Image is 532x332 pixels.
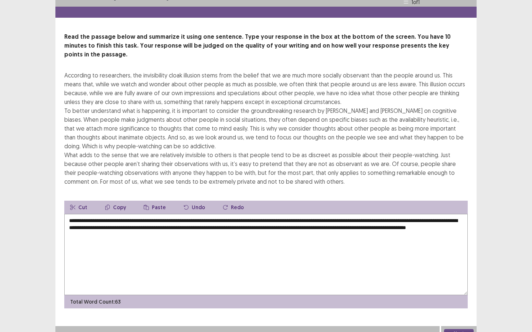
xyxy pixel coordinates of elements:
[64,201,93,214] button: Cut
[70,298,121,306] p: Total Word Count: 63
[64,71,468,186] div: According to researchers, the invisibility cloak illusion stems from the belief that we are much ...
[217,201,250,214] button: Redo
[178,201,211,214] button: Undo
[64,32,468,59] p: Read the passage below and summarize it using one sentence. Type your response in the box at the ...
[138,201,172,214] button: Paste
[99,201,132,214] button: Copy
